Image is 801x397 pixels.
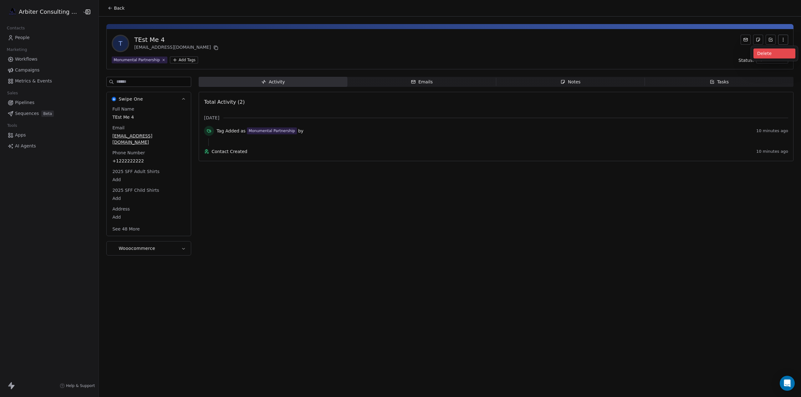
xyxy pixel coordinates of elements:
[5,32,94,43] a: People
[4,121,20,130] span: Tools
[134,44,220,52] div: [EMAIL_ADDRESS][DOMAIN_NAME]
[5,65,94,75] a: Campaigns
[107,106,191,236] div: Swipe OneSwipe One
[212,148,754,155] span: Contact Created
[204,115,219,121] span: [DATE]
[5,76,94,86] a: Metrics & Events
[4,23,28,33] span: Contacts
[112,246,116,251] img: Wooocommerce
[134,35,220,44] div: TEst Me 4
[753,48,795,58] div: Delete
[4,88,21,98] span: Sales
[560,79,580,85] div: Notes
[112,114,185,120] span: TEst Me 4
[15,56,38,62] span: Workflows
[111,106,135,112] span: Full Name
[111,150,146,156] span: Phone Number
[112,176,185,183] span: Add
[111,125,126,131] span: Email
[249,128,295,134] div: Monumental Partnership
[112,133,185,145] span: [EMAIL_ADDRESS][DOMAIN_NAME]
[217,128,239,134] span: Tag Added
[411,79,433,85] div: Emails
[298,128,304,134] span: by
[107,92,191,106] button: Swipe OneSwipe One
[15,132,26,138] span: Apps
[66,383,95,388] span: Help & Support
[204,99,245,105] span: Total Activity (2)
[60,383,95,388] a: Help & Support
[15,143,36,149] span: AI Agents
[4,45,30,54] span: Marketing
[41,111,54,117] span: Beta
[170,57,198,63] button: Add Tags
[5,130,94,140] a: Apps
[119,245,155,251] span: Wooocommerce
[119,96,143,102] span: Swipe One
[5,97,94,108] a: Pipelines
[15,67,39,73] span: Campaigns
[8,7,78,17] button: Arbiter Consulting Group
[112,195,185,201] span: Add
[5,108,94,119] a: SequencesBeta
[109,223,144,235] button: See 48 More
[107,241,191,255] button: WooocommerceWooocommerce
[114,57,160,63] div: Monumental Partnership
[5,54,94,64] a: Workflows
[756,128,788,133] span: 10 minutes ago
[15,110,39,117] span: Sequences
[114,5,125,11] span: Back
[111,187,160,193] span: 2025 SFF Child Shirts
[710,79,729,85] div: Tasks
[756,149,788,154] span: 10 minutes ago
[738,57,754,63] span: Status:
[112,214,185,220] span: Add
[112,158,185,164] span: +1222222222
[15,78,52,84] span: Metrics & Events
[113,36,128,51] span: T
[104,2,128,14] button: Back
[241,128,246,134] span: as
[15,99,34,106] span: Pipelines
[111,206,131,212] span: Address
[9,8,16,16] img: Arbiter_Vertical_Logo_Transparent_400dpi_1140x784.png
[780,376,795,391] div: Open Intercom Messenger
[112,97,116,101] img: Swipe One
[111,168,161,175] span: 2025 SFF Adult Shirts
[5,141,94,151] a: AI Agents
[19,8,81,16] span: Arbiter Consulting Group
[15,34,30,41] span: People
